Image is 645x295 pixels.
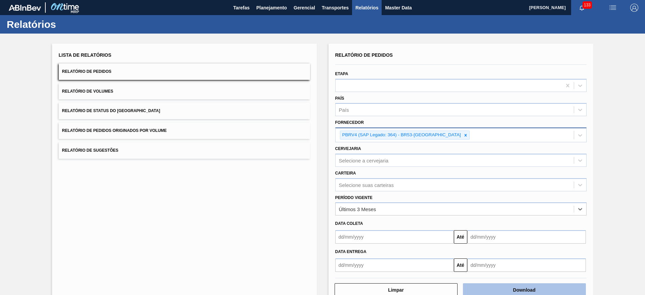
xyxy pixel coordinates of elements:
span: Transportes [322,4,349,12]
span: Gerencial [294,4,315,12]
button: Relatório de Pedidos Originados por Volume [59,122,310,139]
div: País [339,107,349,113]
button: Relatório de Status do [GEOGRAPHIC_DATA] [59,103,310,119]
img: userActions [609,4,617,12]
input: dd/mm/yyyy [335,258,454,272]
img: TNhmsLtSVTkK8tSr43FrP2fwEKptu5GPRR3wAAAABJRU5ErkJggg== [9,5,41,11]
span: Relatório de Status do [GEOGRAPHIC_DATA] [62,108,160,113]
span: Lista de Relatórios [59,52,112,58]
button: Relatório de Sugestões [59,142,310,159]
span: Planejamento [256,4,287,12]
button: Até [454,230,467,244]
span: Relatórios [355,4,378,12]
label: Cervejaria [335,146,361,151]
button: Até [454,258,467,272]
label: Etapa [335,71,348,76]
label: Período Vigente [335,195,373,200]
span: Data entrega [335,249,367,254]
div: Selecione a cervejaria [339,157,389,163]
button: Relatório de Volumes [59,83,310,100]
h1: Relatórios [7,20,126,28]
input: dd/mm/yyyy [467,230,586,244]
input: dd/mm/yyyy [335,230,454,244]
span: Relatório de Pedidos [62,69,112,74]
input: dd/mm/yyyy [467,258,586,272]
div: Últimos 3 Meses [339,206,376,212]
span: Master Data [385,4,412,12]
div: Selecione suas carteiras [339,182,394,188]
label: País [335,96,344,101]
label: Fornecedor [335,120,364,125]
button: Relatório de Pedidos [59,63,310,80]
label: Carteira [335,171,356,176]
span: Relatório de Sugestões [62,148,119,153]
span: Tarefas [233,4,250,12]
span: Relatório de Volumes [62,89,113,94]
button: Notificações [571,3,593,12]
img: Logout [630,4,638,12]
span: Relatório de Pedidos [335,52,393,58]
span: Relatório de Pedidos Originados por Volume [62,128,167,133]
span: 133 [583,1,592,9]
div: PBRV4 (SAP Legado: 364) - BR53-[GEOGRAPHIC_DATA] [340,131,462,139]
span: Data coleta [335,221,363,226]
